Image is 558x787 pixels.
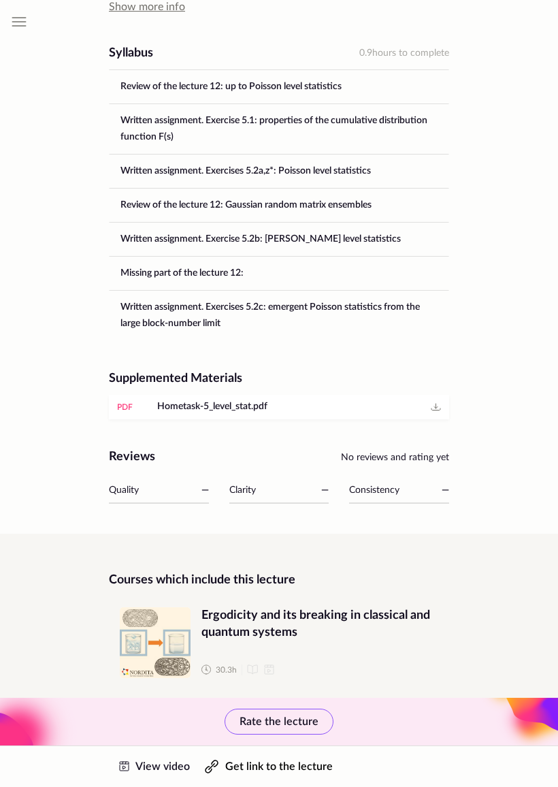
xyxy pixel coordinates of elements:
a: View video [109,746,197,787]
h2: Reviews [109,450,155,465]
div: Syllabus [109,45,153,61]
span: No reviews and rating yet [341,453,449,462]
div: Clarity [229,482,256,498]
a: Review of the lecture 12: up to Poisson level statistics [110,70,448,103]
a: Review of the lecture 12: Gaussian random matrix ensembles [110,189,448,221]
div: pdf [117,400,133,414]
span: hours to complete [372,48,449,58]
div: — [442,482,449,498]
div: Consistency [349,482,399,498]
div: 0.9 [359,45,449,61]
span: Show more info [109,1,185,12]
span: View video [135,761,190,772]
a: Ergodicity and its breaking in classical and quantum systemsErgodicity and its breaking in classi... [109,596,449,689]
a: Written assignment. Exercise 5.1: properties of the cumulative distribution function F(s) [110,104,448,153]
button: Get link to the lecture [197,746,340,787]
div: — [321,482,329,498]
a: Missing part of the lecture 12: [110,257,448,289]
span: Ergodicity and its breaking in classical and quantum systems [201,607,438,641]
div: — [201,482,209,498]
span: 30.3 h [216,664,237,676]
span: Get link to the lecture [225,761,333,772]
a: Written assignment. Exercise 5.2b: [PERSON_NAME] level statistics [110,223,448,255]
div: Courses which include this lecture [109,572,449,588]
div: Supplemented Materials [109,370,449,387]
button: Rate the lecture [225,709,333,735]
div: Quality [109,482,139,498]
a: Written assignment. Exercises 5.2c: emergent Poisson statistics from the large block-number limit [110,291,448,340]
span: Hometask-5_level_stat.pdf [157,400,267,414]
a: Written assignment. Exercises 5.2a,z*: Poisson level statistics [110,155,448,187]
a: pdfHometask-5_level_stat.pdf [109,395,449,419]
